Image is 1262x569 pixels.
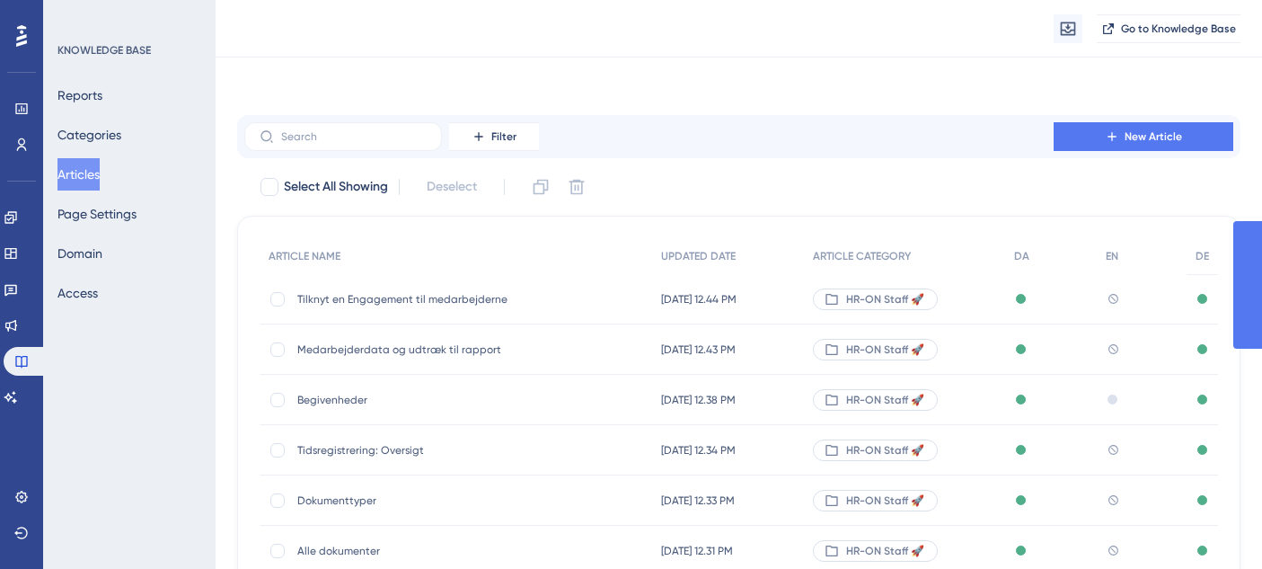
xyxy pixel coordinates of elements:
[297,443,585,458] span: Tidsregistrering: Oversigt
[1121,22,1236,36] span: Go to Knowledge Base
[297,544,585,558] span: Alle dokumenter
[297,342,585,357] span: Medarbejderdata og udtræk til rapport
[1014,249,1029,263] span: DA
[449,122,539,151] button: Filter
[57,119,121,151] button: Categories
[1125,129,1182,144] span: New Article
[297,493,585,508] span: Dokumenttyper
[57,43,151,58] div: KNOWLEDGE BASE
[1187,498,1240,552] iframe: UserGuiding AI Assistant Launcher
[297,393,585,407] span: Begivenheder
[1106,249,1118,263] span: EN
[661,292,737,307] span: [DATE] 12.44 PM
[297,292,585,307] span: Tilknyt en Engagement til medarbejderne
[57,277,98,309] button: Access
[661,393,736,407] span: [DATE] 12.38 PM
[846,443,924,458] span: HR-ON Staff 🚀
[427,176,477,198] span: Deselect
[57,158,100,191] button: Articles
[661,544,733,558] span: [DATE] 12.31 PM
[1054,122,1233,151] button: New Article
[661,249,736,263] span: UPDATED DATE
[57,198,137,230] button: Page Settings
[661,342,736,357] span: [DATE] 12.43 PM
[661,443,736,458] span: [DATE] 12.34 PM
[1196,249,1209,263] span: DE
[269,249,340,263] span: ARTICLE NAME
[813,249,911,263] span: ARTICLE CATEGORY
[284,176,388,198] span: Select All Showing
[410,171,493,203] button: Deselect
[846,493,924,508] span: HR-ON Staff 🚀
[846,393,924,407] span: HR-ON Staff 🚀
[661,493,735,508] span: [DATE] 12.33 PM
[491,129,516,144] span: Filter
[846,544,924,558] span: HR-ON Staff 🚀
[846,292,924,307] span: HR-ON Staff 🚀
[57,79,102,111] button: Reports
[846,342,924,357] span: HR-ON Staff 🚀
[1097,14,1240,43] button: Go to Knowledge Base
[281,130,427,143] input: Search
[57,237,102,270] button: Domain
